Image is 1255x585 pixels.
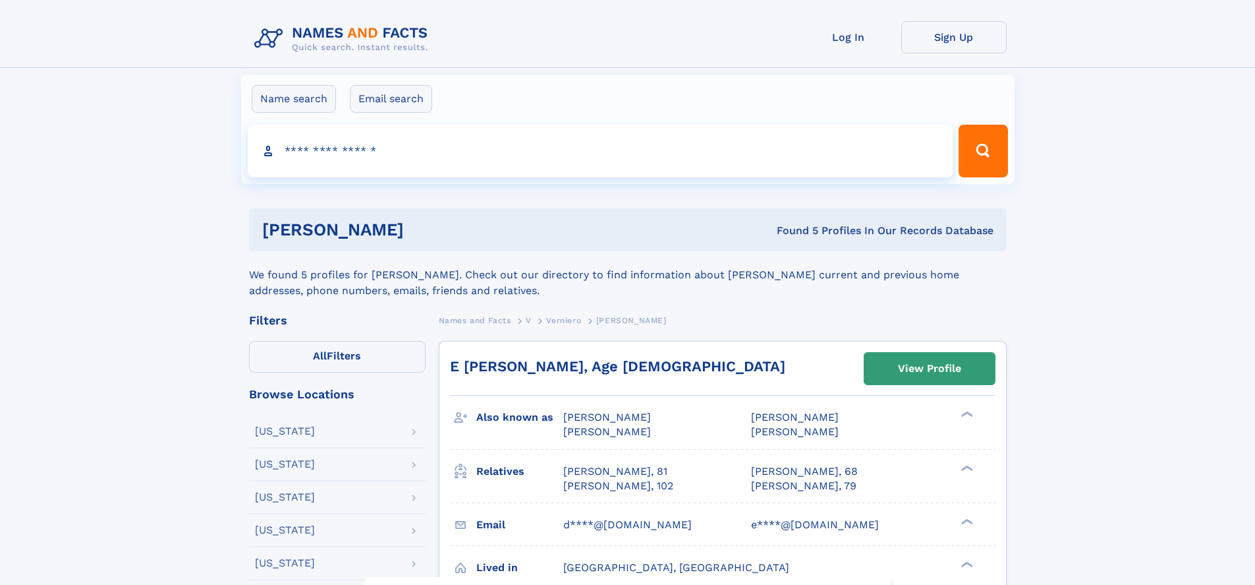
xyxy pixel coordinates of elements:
[546,312,581,328] a: Verniero
[255,525,315,536] div: [US_STATE]
[249,21,439,57] img: Logo Names and Facts
[563,479,673,493] a: [PERSON_NAME], 102
[563,411,651,423] span: [PERSON_NAME]
[255,492,315,503] div: [US_STATE]
[958,560,974,569] div: ❯
[563,464,667,479] a: [PERSON_NAME], 81
[751,479,856,493] a: [PERSON_NAME], 79
[958,410,974,419] div: ❯
[596,316,667,325] span: [PERSON_NAME]
[255,459,315,470] div: [US_STATE]
[751,411,839,423] span: [PERSON_NAME]
[526,312,532,328] a: V
[262,222,590,238] h1: [PERSON_NAME]
[958,464,974,472] div: ❯
[959,125,1007,177] button: Search Button
[901,21,1007,53] a: Sign Up
[255,426,315,437] div: [US_STATE]
[958,517,974,526] div: ❯
[546,316,581,325] span: Verniero
[476,514,563,536] h3: Email
[313,350,327,362] span: All
[590,224,993,238] div: Found 5 Profiles In Our Records Database
[796,21,901,53] a: Log In
[751,425,839,438] span: [PERSON_NAME]
[249,251,1007,299] div: We found 5 profiles for [PERSON_NAME]. Check out our directory to find information about [PERSON_...
[249,341,426,373] label: Filters
[439,312,511,328] a: Names and Facts
[898,354,961,384] div: View Profile
[249,315,426,326] div: Filters
[450,358,785,375] a: E [PERSON_NAME], Age [DEMOGRAPHIC_DATA]
[751,464,858,479] a: [PERSON_NAME], 68
[563,561,789,574] span: [GEOGRAPHIC_DATA], [GEOGRAPHIC_DATA]
[864,353,995,385] a: View Profile
[476,460,563,483] h3: Relatives
[563,425,651,438] span: [PERSON_NAME]
[476,557,563,579] h3: Lived in
[252,85,336,113] label: Name search
[526,316,532,325] span: V
[248,125,953,177] input: search input
[255,558,315,569] div: [US_STATE]
[476,406,563,429] h3: Also known as
[249,388,426,400] div: Browse Locations
[350,85,432,113] label: Email search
